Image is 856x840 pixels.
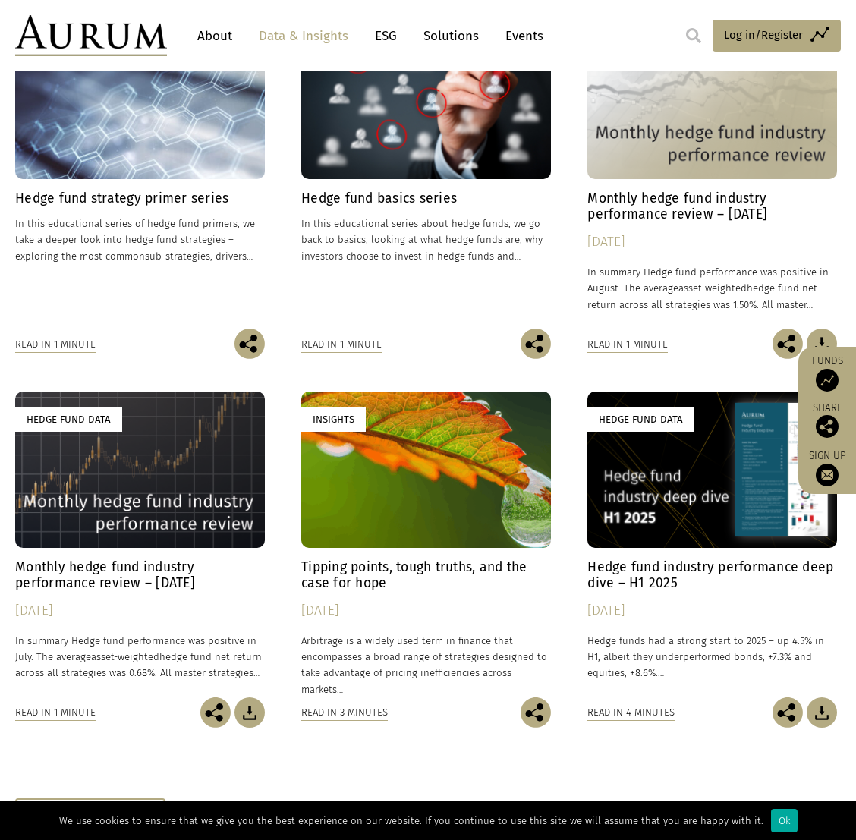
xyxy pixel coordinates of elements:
img: Download Article [807,329,837,359]
span: asset-weighted [678,282,747,294]
div: Show more [15,798,165,840]
img: Download Article [234,697,265,728]
a: Hedge Fund Data Hedge fund industry performance deep dive – H1 2025 [DATE] Hedge funds had a stro... [587,392,837,697]
div: [DATE] [301,600,551,621]
div: [DATE] [15,600,265,621]
img: Share this post [200,697,231,728]
img: Sign up to our newsletter [816,464,839,486]
div: Hedge Fund Data [587,407,694,432]
a: Events [498,22,543,50]
h4: Hedge fund industry performance deep dive – H1 2025 [587,559,837,591]
p: In summary Hedge fund performance was positive in August. The average hedge fund net return acros... [587,264,837,312]
p: In this educational series of hedge fund primers, we take a deeper look into hedge fund strategie... [15,216,265,263]
a: Insights Hedge fund strategy primer series In this educational series of hedge fund primers, we t... [15,23,265,328]
a: Sign up [806,449,848,486]
span: sub-strategies [145,250,210,262]
img: Share this post [521,329,551,359]
img: Aurum [15,15,167,56]
a: Hedge Fund Data Monthly hedge fund industry performance review – [DATE] [DATE] In summary Hedge f... [15,392,265,697]
span: asset-weighted [91,651,159,662]
h4: Tipping points, tough truths, and the case for hope [301,559,551,591]
p: Hedge funds had a strong start to 2025 – up 4.5% in H1, albeit they underperformed bonds, +7.3% a... [587,633,837,681]
div: Hedge Fund Data [15,407,122,432]
h4: Hedge fund basics series [301,190,551,206]
a: Solutions [416,22,486,50]
a: Insights Tipping points, tough truths, and the case for hope [DATE] Arbitrage is a widely used te... [301,392,551,697]
h4: Monthly hedge fund industry performance review – [DATE] [15,559,265,591]
p: In summary Hedge fund performance was positive in July. The average hedge fund net return across ... [15,633,265,681]
a: Funds [806,354,848,392]
a: Data & Insights [251,22,356,50]
img: Download Article [807,697,837,728]
a: Insights Hedge fund basics series In this educational series about hedge funds, we go back to bas... [301,23,551,328]
h4: Hedge fund strategy primer series [15,190,265,206]
div: [DATE] [587,231,837,253]
img: Share this post [816,415,839,438]
h4: Monthly hedge fund industry performance review – [DATE] [587,190,837,222]
div: Read in 1 minute [301,336,382,353]
img: Share this post [773,697,803,728]
p: Arbitrage is a widely used term in finance that encompasses a broad range of strategies designed ... [301,633,551,697]
img: Share this post [773,329,803,359]
div: Read in 3 minutes [301,704,388,721]
div: Insights [301,407,366,432]
a: Hedge Fund Data Monthly hedge fund industry performance review – [DATE] [DATE] In summary Hedge f... [587,23,837,328]
div: Share [806,403,848,438]
div: Read in 1 minute [587,336,668,353]
div: Read in 4 minutes [587,704,675,721]
a: ESG [367,22,404,50]
div: Ok [771,809,798,832]
img: Share this post [234,329,265,359]
img: Share this post [521,697,551,728]
div: [DATE] [587,600,837,621]
img: search.svg [686,28,701,43]
a: About [190,22,240,50]
div: Read in 1 minute [15,336,96,353]
a: Log in/Register [713,20,841,52]
span: Log in/Register [724,26,803,44]
div: Read in 1 minute [15,704,96,721]
img: Access Funds [816,369,839,392]
p: In this educational series about hedge funds, we go back to basics, looking at what hedge funds a... [301,216,551,263]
